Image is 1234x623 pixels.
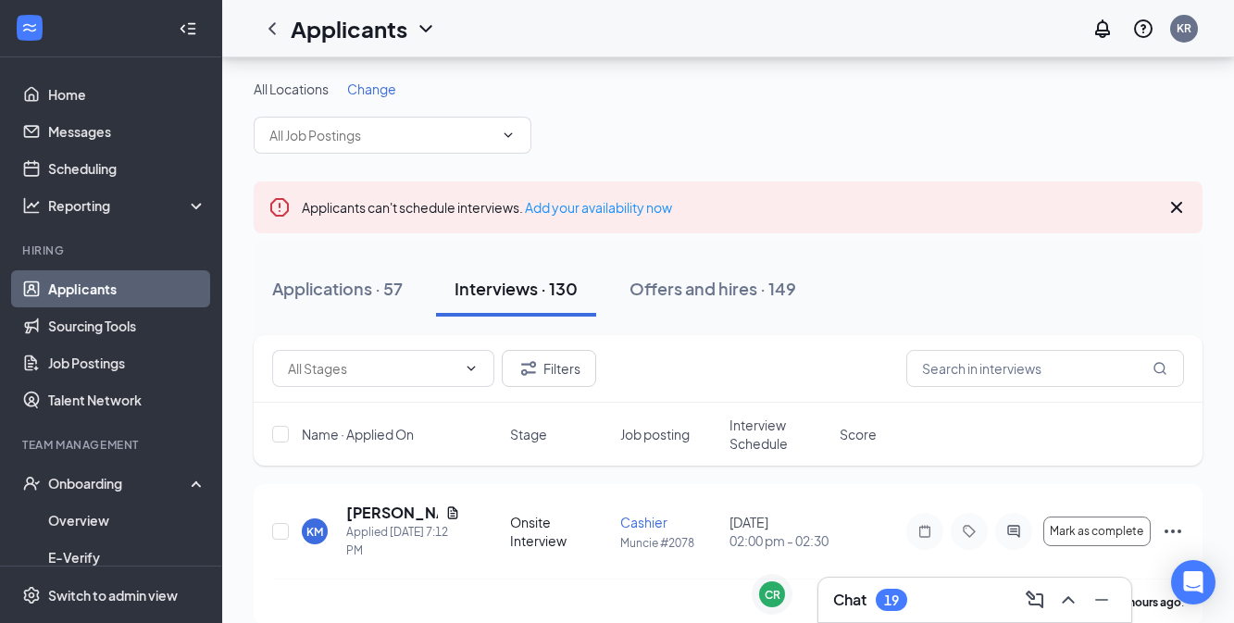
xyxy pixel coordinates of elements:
[48,113,206,150] a: Messages
[261,18,283,40] svg: ChevronLeft
[620,425,690,443] span: Job posting
[1177,20,1191,36] div: KR
[48,344,206,381] a: Job Postings
[302,199,672,216] span: Applicants can't schedule interviews.
[291,13,407,44] h1: Applicants
[48,76,206,113] a: Home
[1120,595,1181,609] b: 2 hours ago
[48,270,206,307] a: Applicants
[1020,585,1050,615] button: ComposeMessage
[268,196,291,218] svg: Error
[620,535,719,551] p: Muncie #2078
[1003,524,1025,539] svg: ActiveChat
[1043,517,1151,546] button: Mark as complete
[48,381,206,418] a: Talent Network
[906,350,1184,387] input: Search in interviews
[501,128,516,143] svg: ChevronDown
[346,523,460,560] div: Applied [DATE] 7:12 PM
[48,586,178,604] div: Switch to admin view
[1024,589,1046,611] svg: ComposeMessage
[48,539,206,576] a: E-Verify
[445,505,460,520] svg: Document
[272,277,403,300] div: Applications · 57
[729,513,829,550] div: [DATE]
[455,277,578,300] div: Interviews · 130
[1050,525,1143,538] span: Mark as complete
[525,199,672,216] a: Add your availability now
[48,474,191,492] div: Onboarding
[1057,589,1079,611] svg: ChevronUp
[884,592,899,608] div: 19
[48,307,206,344] a: Sourcing Tools
[958,524,980,539] svg: Tag
[415,18,437,40] svg: ChevronDown
[347,81,396,97] span: Change
[502,350,596,387] button: Filter Filters
[510,513,609,550] div: Onsite Interview
[179,19,197,38] svg: Collapse
[22,586,41,604] svg: Settings
[517,357,540,380] svg: Filter
[1053,585,1083,615] button: ChevronUp
[22,437,203,453] div: Team Management
[1171,560,1215,604] div: Open Intercom Messenger
[269,125,493,145] input: All Job Postings
[1091,18,1114,40] svg: Notifications
[620,514,667,530] span: Cashier
[306,524,323,540] div: KM
[22,243,203,258] div: Hiring
[765,587,780,603] div: CR
[840,425,877,443] span: Score
[1132,18,1154,40] svg: QuestionInfo
[48,150,206,187] a: Scheduling
[510,425,547,443] span: Stage
[346,503,438,523] h5: [PERSON_NAME]
[22,196,41,215] svg: Analysis
[1087,585,1116,615] button: Minimize
[302,425,414,443] span: Name · Applied On
[1162,520,1184,542] svg: Ellipses
[729,531,829,550] span: 02:00 pm - 02:30 pm
[22,474,41,492] svg: UserCheck
[48,196,207,215] div: Reporting
[1153,361,1167,376] svg: MagnifyingGlass
[464,361,479,376] svg: ChevronDown
[254,81,329,97] span: All Locations
[48,502,206,539] a: Overview
[288,358,456,379] input: All Stages
[729,416,829,453] span: Interview Schedule
[629,277,796,300] div: Offers and hires · 149
[833,590,866,610] h3: Chat
[914,524,936,539] svg: Note
[1165,196,1188,218] svg: Cross
[20,19,39,37] svg: WorkstreamLogo
[1091,589,1113,611] svg: Minimize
